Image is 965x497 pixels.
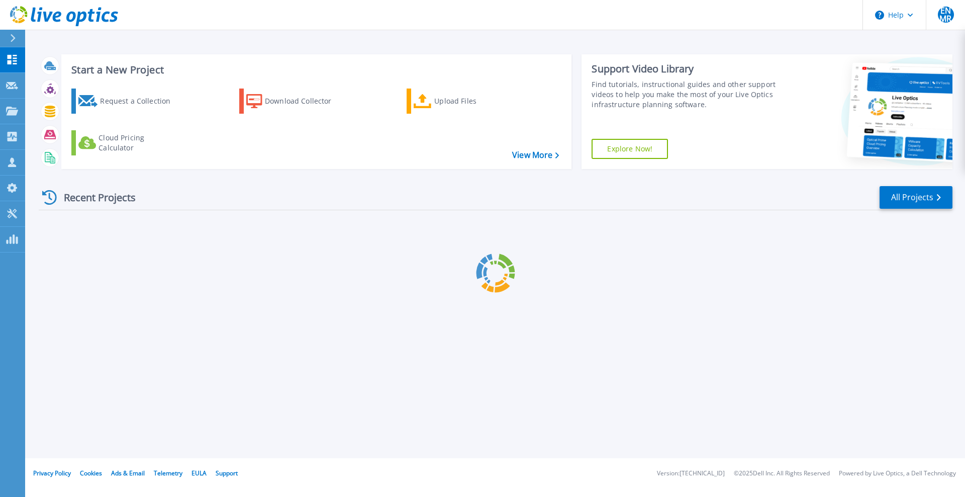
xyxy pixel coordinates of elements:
[938,7,954,23] span: ENMR
[33,469,71,477] a: Privacy Policy
[407,89,519,114] a: Upload Files
[239,89,351,114] a: Download Collector
[191,469,207,477] a: EULA
[80,469,102,477] a: Cookies
[512,150,559,160] a: View More
[154,469,182,477] a: Telemetry
[734,470,830,477] li: © 2025 Dell Inc. All Rights Reserved
[71,130,183,155] a: Cloud Pricing Calculator
[111,469,145,477] a: Ads & Email
[592,79,781,110] div: Find tutorials, instructional guides and other support videos to help you make the most of your L...
[592,139,668,159] a: Explore Now!
[265,91,345,111] div: Download Collector
[216,469,238,477] a: Support
[592,62,781,75] div: Support Video Library
[39,185,149,210] div: Recent Projects
[434,91,515,111] div: Upload Files
[71,64,559,75] h3: Start a New Project
[71,89,183,114] a: Request a Collection
[880,186,952,209] a: All Projects
[99,133,179,153] div: Cloud Pricing Calculator
[100,91,180,111] div: Request a Collection
[657,470,725,477] li: Version: [TECHNICAL_ID]
[839,470,956,477] li: Powered by Live Optics, a Dell Technology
